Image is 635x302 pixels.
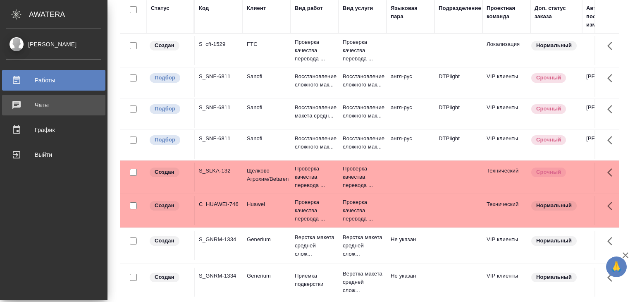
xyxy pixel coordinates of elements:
p: Щёлково Агрохим/Betaren [247,167,286,183]
td: Не указан [387,231,434,260]
div: Проектная команда [487,4,526,21]
td: VIP клиенты [482,268,530,297]
p: Восстановление сложного мак... [295,72,334,89]
p: Generium [247,235,286,244]
td: [PERSON_NAME] [582,99,630,128]
div: Автор последнего изменения [586,4,626,29]
p: Восстановление сложного мак... [295,134,334,151]
p: Создан [155,273,174,281]
p: Sanofi [247,103,286,112]
p: Восстановление макета средн... [295,103,334,120]
p: Создан [155,201,174,210]
div: Доп. статус заказа [535,4,578,21]
a: Чаты [2,95,105,115]
p: Проверка качества перевода ... [295,165,334,189]
p: Верстка макета средней слож... [343,233,382,258]
button: Здесь прячутся важные кнопки [602,163,622,182]
button: Здесь прячутся важные кнопки [602,130,622,150]
div: Код [199,4,209,12]
div: S_SLKA-132 [199,167,239,175]
td: англ-рус [387,68,434,97]
p: Нормальный [536,201,572,210]
button: 🙏 [606,256,627,277]
td: [PERSON_NAME] [582,68,630,97]
div: S_cft-1529 [199,40,239,48]
p: Нормальный [536,273,572,281]
button: Здесь прячутся важные кнопки [602,99,622,119]
p: Приемка подверстки [295,272,334,288]
div: S_SNF-6811 [199,72,239,81]
p: Проверка качества перевода ... [295,198,334,223]
td: DTPlight [434,68,482,97]
p: Нормальный [536,237,572,245]
p: Нормальный [536,41,572,50]
p: Срочный [536,136,561,144]
div: S_GNRM-1334 [199,272,239,280]
td: Технический [482,163,530,192]
td: VIP клиенты [482,130,530,159]
p: Создан [155,237,174,245]
p: FTC [247,40,286,48]
div: График [6,124,101,136]
td: VIP клиенты [482,231,530,260]
p: Подбор [155,136,175,144]
div: Чаты [6,99,101,111]
div: Можно подбирать исполнителей [149,72,190,84]
p: Подбор [155,105,175,113]
td: DTPlight [434,99,482,128]
p: Huawei [247,200,286,209]
div: Можно подбирать исполнителей [149,134,190,146]
td: Технический [482,196,530,225]
p: Срочный [536,105,561,113]
div: Работы [6,74,101,86]
div: Заказ еще не согласован с клиентом, искать исполнителей рано [149,200,190,211]
div: Статус [151,4,169,12]
div: Языковая пара [391,4,430,21]
button: Здесь прячутся важные кнопки [602,268,622,288]
td: Локализация [482,36,530,65]
div: S_SNF-6811 [199,134,239,143]
div: Заказ еще не согласован с клиентом, искать исполнителей рано [149,235,190,247]
p: Восстановление сложного мак... [343,134,382,151]
div: AWATERA [29,6,107,23]
p: Верстка макета средней слож... [343,270,382,295]
div: Вид работ [295,4,323,12]
p: Подбор [155,74,175,82]
p: Проверка качества перевода ... [295,38,334,63]
div: [PERSON_NAME] [6,40,101,49]
td: англ-рус [387,99,434,128]
div: Подразделение [439,4,481,12]
span: 🙏 [609,258,623,276]
p: Проверка качества перевода ... [343,38,382,63]
td: DTPlight [434,130,482,159]
p: Верстка макета средней слож... [295,233,334,258]
td: англ-рус [387,130,434,159]
button: Здесь прячутся важные кнопки [602,68,622,88]
div: Вид услуги [343,4,373,12]
div: Клиент [247,4,266,12]
td: [PERSON_NAME] [582,130,630,159]
button: Здесь прячутся важные кнопки [602,196,622,216]
button: Здесь прячутся важные кнопки [602,231,622,251]
p: Generium [247,272,286,280]
div: S_SNF-6811 [199,103,239,112]
p: Проверка качества перевода ... [343,198,382,223]
p: Sanofi [247,72,286,81]
div: Заказ еще не согласован с клиентом, искать исполнителей рано [149,167,190,178]
td: VIP клиенты [482,99,530,128]
p: Срочный [536,74,561,82]
p: Sanofi [247,134,286,143]
p: Создан [155,168,174,176]
a: Работы [2,70,105,91]
a: Выйти [2,144,105,165]
p: Восстановление сложного мак... [343,72,382,89]
div: Можно подбирать исполнителей [149,103,190,115]
p: Создан [155,41,174,50]
td: VIP клиенты [482,68,530,97]
div: S_GNRM-1334 [199,235,239,244]
div: C_HUAWEI-746 [199,200,239,209]
p: Проверка качества перевода ... [343,165,382,189]
div: Заказ еще не согласован с клиентом, искать исполнителей рано [149,40,190,51]
p: Срочный [536,168,561,176]
div: Выйти [6,149,101,161]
